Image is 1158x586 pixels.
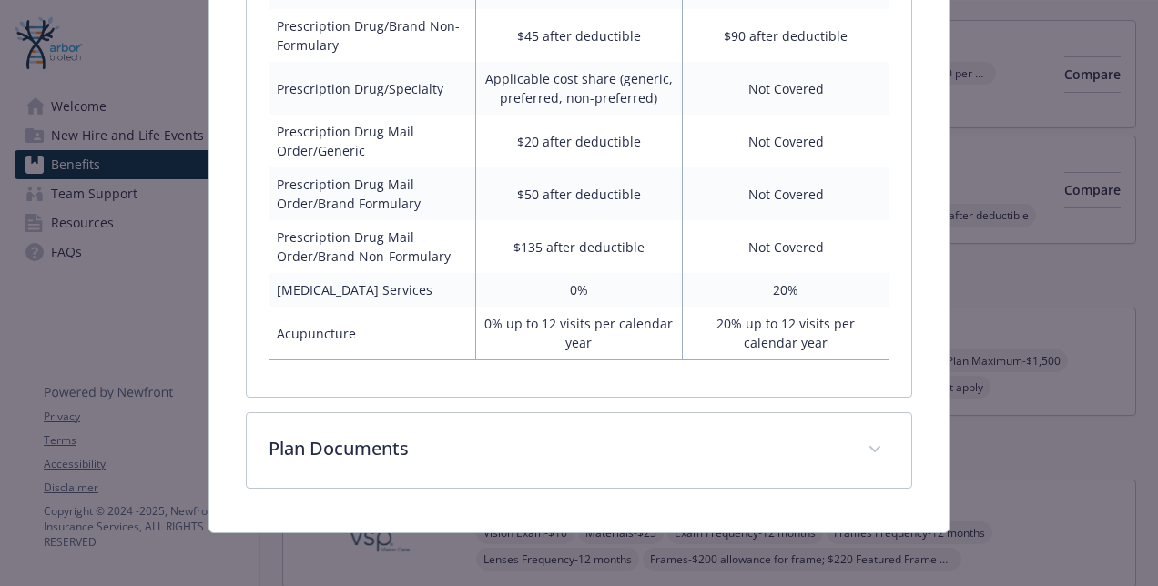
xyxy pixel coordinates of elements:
td: Prescription Drug Mail Order/Brand Non-Formulary [269,220,475,273]
td: Prescription Drug Mail Order/Generic [269,115,475,167]
td: $90 after deductible [683,9,889,62]
td: 20% [683,273,889,307]
td: Prescription Drug/Brand Non-Formulary [269,9,475,62]
td: 20% up to 12 visits per calendar year [683,307,889,360]
td: $45 after deductible [475,9,682,62]
td: [MEDICAL_DATA] Services [269,273,475,307]
td: Acupuncture [269,307,475,360]
td: Not Covered [683,115,889,167]
td: Not Covered [683,220,889,273]
td: Not Covered [683,62,889,115]
td: 0% [475,273,682,307]
td: $20 after deductible [475,115,682,167]
td: Prescription Drug/Specialty [269,62,475,115]
td: Applicable cost share (generic, preferred, non-preferred) [475,62,682,115]
td: $135 after deductible [475,220,682,273]
div: Plan Documents [247,413,911,488]
td: $50 after deductible [475,167,682,220]
td: 0% up to 12 visits per calendar year [475,307,682,360]
p: Plan Documents [269,435,846,462]
td: Prescription Drug Mail Order/Brand Formulary [269,167,475,220]
td: Not Covered [683,167,889,220]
